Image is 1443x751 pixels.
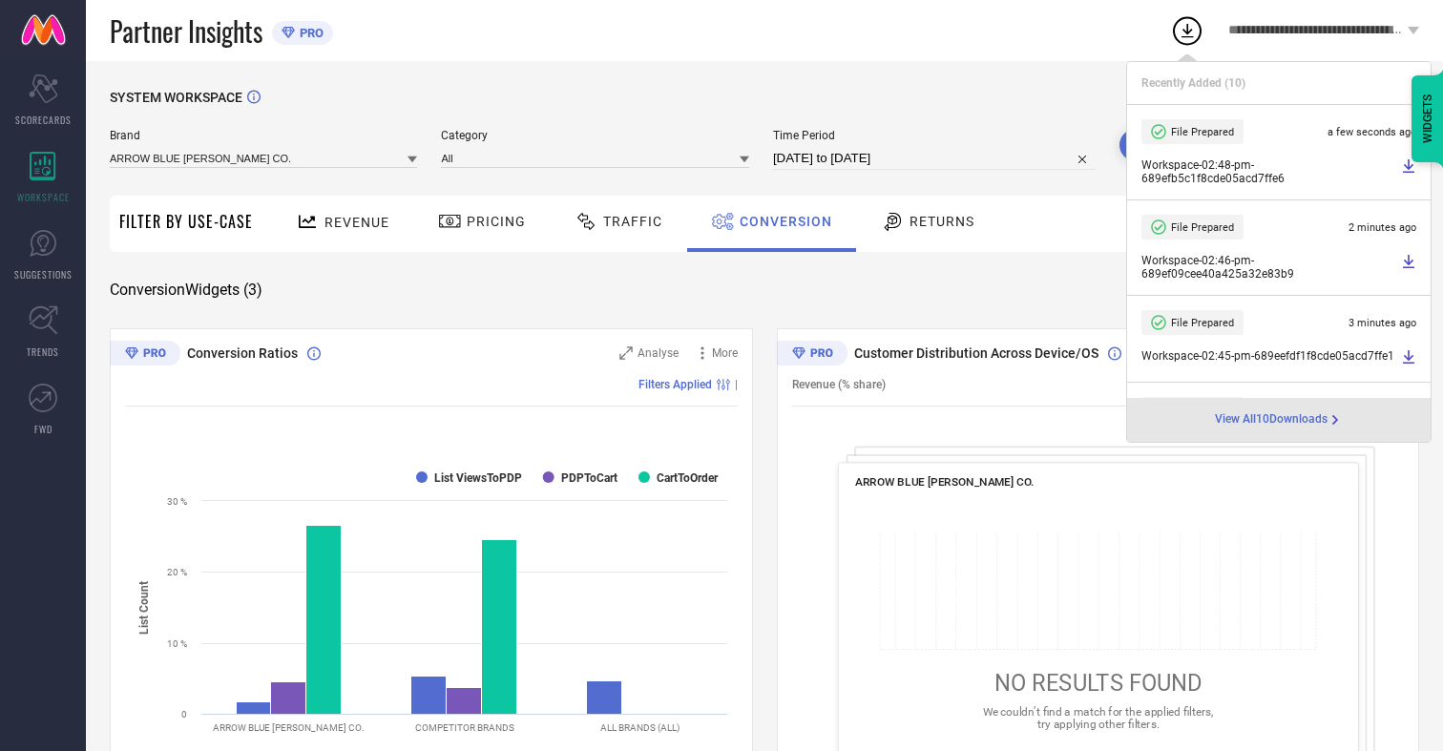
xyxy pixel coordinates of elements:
[15,113,72,127] span: SCORECARDS
[14,267,73,282] span: SUGGESTIONS
[110,281,262,300] span: Conversion Widgets ( 3 )
[773,129,1096,142] span: Time Period
[910,214,974,229] span: Returns
[110,11,262,51] span: Partner Insights
[110,341,180,369] div: Premium
[619,346,633,360] svg: Zoom
[1215,412,1328,428] span: View All 10 Downloads
[638,378,712,391] span: Filters Applied
[777,341,847,369] div: Premium
[137,580,151,634] tspan: List Count
[17,190,70,204] span: WORKSPACE
[27,344,59,359] span: TRENDS
[735,378,738,391] span: |
[1401,158,1416,185] a: Download
[1171,221,1234,234] span: File Prepared
[773,147,1096,170] input: Select time period
[1215,412,1343,428] a: View All10Downloads
[1171,317,1234,329] span: File Prepared
[167,567,187,577] text: 20 %
[1119,129,1223,161] button: Search
[1141,158,1396,185] span: Workspace - 02:48-pm - 689efb5c1f8cde05acd7ffe6
[1170,13,1204,48] div: Open download list
[1349,221,1416,234] span: 2 minutes ago
[740,214,832,229] span: Conversion
[110,90,242,105] span: SYSTEM WORKSPACE
[213,722,365,733] text: ARROW BLUE [PERSON_NAME] CO.
[993,670,1202,697] span: NO RESULTS FOUND
[167,638,187,649] text: 10 %
[1349,317,1416,329] span: 3 minutes ago
[1141,254,1396,281] span: Workspace - 02:46-pm - 689ef09cee40a425a32e83b9
[119,210,253,233] span: Filter By Use-Case
[603,214,662,229] span: Traffic
[467,214,526,229] span: Pricing
[181,709,187,720] text: 0
[600,722,680,733] text: ALL BRANDS (ALL)
[1171,126,1234,138] span: File Prepared
[561,471,617,485] text: PDPToCart
[434,471,522,485] text: List ViewsToPDP
[792,378,886,391] span: Revenue (% share)
[110,129,417,142] span: Brand
[712,346,738,360] span: More
[187,345,298,361] span: Conversion Ratios
[1141,76,1245,90] span: Recently Added ( 10 )
[295,26,324,40] span: PRO
[324,215,389,230] span: Revenue
[982,705,1213,731] span: We couldn’t find a match for the applied filters, try applying other filters.
[1401,254,1416,281] a: Download
[1141,349,1394,367] span: Workspace - 02:45-pm - 689eefdf1f8cde05acd7ffe1
[854,475,1034,489] span: ARROW BLUE [PERSON_NAME] CO.
[415,722,514,733] text: COMPETITOR BRANDS
[1401,349,1416,367] a: Download
[854,345,1098,361] span: Customer Distribution Across Device/OS
[167,496,187,507] text: 30 %
[638,346,679,360] span: Analyse
[657,471,719,485] text: CartToOrder
[441,129,748,142] span: Category
[1215,412,1343,428] div: Open download page
[1328,126,1416,138] span: a few seconds ago
[34,422,52,436] span: FWD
